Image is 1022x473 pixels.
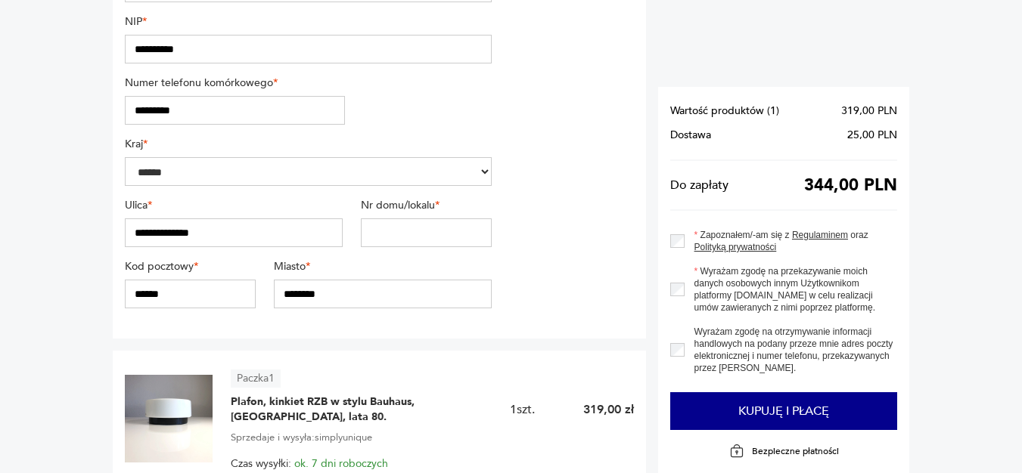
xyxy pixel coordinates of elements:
span: 1 szt. [510,401,535,418]
a: Regulaminem [792,230,848,240]
label: Wyrażam zgodę na przekazywanie moich danych osobowych innym Użytkownikom platformy [DOMAIN_NAME] ... [685,265,897,314]
span: ok. 7 dni roboczych [294,456,388,471]
span: 319,00 PLN [841,105,897,117]
label: Kraj [125,137,492,151]
span: Czas wysyłki: [231,458,388,470]
label: Nr domu/lokalu [361,198,492,212]
img: Ikona kłódki [729,444,744,459]
label: Numer telefonu komórkowego [125,76,345,90]
article: Paczka 1 [231,369,281,388]
span: Sprzedaje i wysyła: simplyunique [231,429,372,446]
span: 344,00 PLN [804,179,897,191]
label: NIP [125,14,492,29]
span: 25,00 PLN [847,129,897,141]
a: Polityką prywatności [694,242,777,252]
span: Plafon, kinkiet RZB w stylu Bauhaus, [GEOGRAPHIC_DATA], lata 80. [231,394,420,425]
p: Bezpieczne płatności [752,445,839,457]
span: Wartość produktów ( 1 ) [670,105,779,117]
span: Dostawa [670,129,711,141]
label: Kod pocztowy [125,259,256,274]
label: Wyrażam zgodę na otrzymywanie informacji handlowych na podany przeze mnie adres poczty elektronic... [685,326,897,374]
label: Zapoznałem/-am się z oraz [685,229,897,253]
button: Kupuję i płacę [670,392,897,430]
p: 319,00 zł [583,401,634,418]
span: Do zapłaty [670,179,728,191]
label: Ulica [125,198,343,212]
img: Plafon, kinkiet RZB w stylu Bauhaus, Niemcy, lata 80. [125,375,213,462]
label: Miasto [274,259,492,274]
